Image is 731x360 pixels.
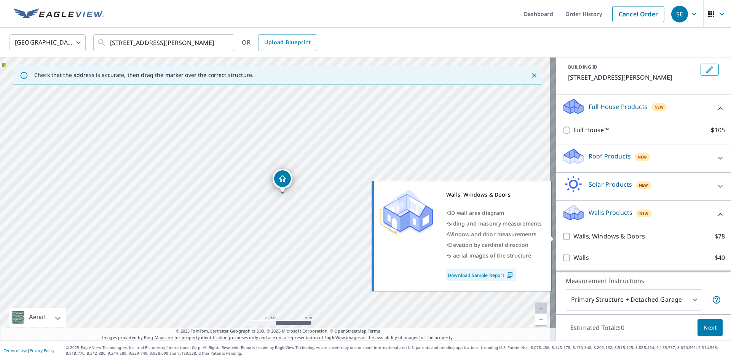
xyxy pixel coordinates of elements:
span: © 2025 TomTom, Earthstar Geographics SIO, © 2025 Microsoft Corporation, © [176,328,380,334]
span: Elevation by cardinal direction [448,241,528,248]
p: $105 [711,125,725,135]
span: New [654,104,664,110]
p: Full House™ [573,125,609,135]
span: New [638,154,647,160]
span: 5 aerial images of the structure [448,252,531,259]
input: Search by address or latitude-longitude [110,32,219,53]
div: Walls ProductsNew [562,204,725,226]
div: Walls, Windows & Doors [446,189,542,200]
button: Next [697,319,723,336]
div: Aerial [9,308,66,327]
a: Current Level 20, Zoom In Disabled [535,302,547,314]
p: Roof Products [589,152,631,161]
a: Terms [368,328,380,334]
div: • [446,240,542,250]
span: New [639,210,649,216]
div: OR [242,34,317,51]
p: BUILDING ID [568,64,597,70]
a: Cancel Order [612,6,664,22]
a: Terms of Use [4,348,27,353]
div: • [446,229,542,240]
p: | [4,348,54,353]
div: Full House ProductsNew [562,98,725,119]
a: Privacy Policy [30,348,54,353]
a: OpenStreetMap [334,328,366,334]
div: Solar ProductsNew [562,176,725,197]
p: Walls, Windows & Doors [573,232,645,241]
div: Primary Structure + Detached Garage [566,289,702,310]
span: Next [704,323,717,333]
button: Close [529,70,539,80]
div: Dropped pin, building 1, Residential property, 4134 Deerwood Trl Saint Paul, MN 55122 [273,169,292,192]
div: SE [671,6,688,22]
span: 3D wall area diagram [448,209,504,216]
div: Roof ProductsNew [562,147,725,169]
button: Edit building 1 [701,64,719,76]
div: Aerial [27,308,47,327]
div: • [446,218,542,229]
a: Download Sample Report [446,269,516,281]
span: Window and door measurements [448,230,536,238]
img: Premium [380,189,433,235]
p: Estimated Total: $0 [564,319,630,336]
img: Pdf Icon [504,272,515,278]
p: Check that the address is accurate, then drag the marker over the correct structure. [34,72,254,78]
span: New [639,182,648,188]
p: $40 [715,253,725,262]
a: Current Level 20, Zoom Out [535,314,547,325]
span: Siding and masonry measurements [448,220,542,227]
p: Full House Products [589,102,648,111]
div: [GEOGRAPHIC_DATA] [10,32,86,53]
p: [STREET_ADDRESS][PERSON_NAME] [568,73,697,82]
img: EV Logo [14,8,104,20]
p: Measurement Instructions [566,276,721,285]
p: $78 [715,232,725,241]
div: • [446,208,542,218]
span: Upload Blueprint [264,38,311,47]
p: Walls Products [589,208,632,217]
div: • [446,250,542,261]
a: Upload Blueprint [258,34,317,51]
p: © 2025 Eagle View Technologies, Inc. and Pictometry International Corp. All Rights Reserved. Repo... [66,345,727,356]
p: Solar Products [589,180,632,189]
p: Walls [573,253,589,262]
